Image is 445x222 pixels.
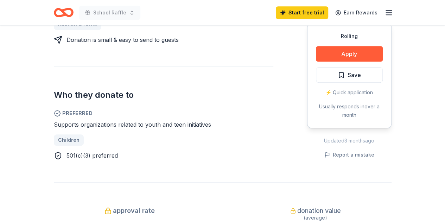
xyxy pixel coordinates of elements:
[316,46,383,62] button: Apply
[331,6,382,19] a: Earn Rewards
[54,134,84,146] a: Children
[316,102,383,119] div: Usually responds in over a month
[324,151,374,159] button: Report a mistake
[316,88,383,97] div: ⚡️ Quick application
[54,121,211,128] span: Supports organizations related to youth and teen initiatives
[297,205,341,216] span: donation value
[58,136,80,144] span: Children
[54,4,74,21] a: Home
[79,6,140,20] button: School Raffle
[54,109,273,118] span: Preferred
[316,67,383,83] button: Save
[54,89,273,101] h2: Who they donate to
[307,137,392,145] div: Updated 3 months ago
[240,214,392,222] div: (average)
[66,152,118,159] span: 501(c)(3) preferred
[93,8,126,17] span: School Raffle
[276,6,328,19] a: Start free trial
[113,205,155,216] span: approval rate
[316,32,383,40] div: Rolling
[66,36,179,44] div: Donation is small & easy to send to guests
[348,70,361,80] span: Save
